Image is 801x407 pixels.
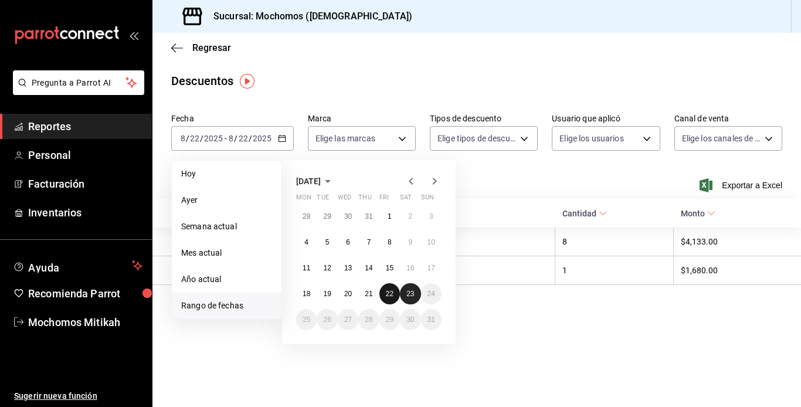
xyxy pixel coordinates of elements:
[430,114,538,123] label: Tipos de descuento
[358,206,379,227] button: July 31, 2025
[386,290,393,298] abbr: August 22, 2025
[358,232,379,253] button: August 7, 2025
[323,212,331,221] abbr: July 29, 2025
[400,206,420,227] button: August 2, 2025
[181,221,272,233] span: Semana actual
[296,309,317,330] button: August 25, 2025
[8,85,144,97] a: Pregunta a Parrot AI
[674,256,801,285] th: $1,680.00
[13,70,144,95] button: Pregunta a Parrot AI
[180,134,186,143] input: --
[181,194,272,206] span: Ayer
[296,174,335,188] button: [DATE]
[238,134,249,143] input: --
[317,194,328,206] abbr: Tuesday
[338,309,358,330] button: August 27, 2025
[562,209,607,218] span: Cantidad
[437,133,516,144] span: Elige tipos de descuento
[379,194,389,206] abbr: Friday
[427,316,435,324] abbr: August 31, 2025
[338,194,351,206] abbr: Wednesday
[317,283,337,304] button: August 19, 2025
[427,290,435,298] abbr: August 24, 2025
[204,9,412,23] h3: Sucursal: Mochomos ([DEMOGRAPHIC_DATA])
[386,316,393,324] abbr: August 29, 2025
[323,264,331,272] abbr: August 12, 2025
[315,133,375,144] span: Elige las marcas
[379,283,400,304] button: August 22, 2025
[252,134,272,143] input: ----
[28,147,142,163] span: Personal
[406,316,414,324] abbr: August 30, 2025
[681,209,715,218] span: Monto
[358,283,379,304] button: August 21, 2025
[296,206,317,227] button: July 28, 2025
[296,177,321,186] span: [DATE]
[427,238,435,246] abbr: August 10, 2025
[296,194,311,206] abbr: Monday
[181,273,272,286] span: Año actual
[228,134,234,143] input: --
[702,178,782,192] span: Exportar a Excel
[400,283,420,304] button: August 23, 2025
[129,30,138,40] button: open_drawer_menu
[323,316,331,324] abbr: August 26, 2025
[674,114,782,123] label: Canal de venta
[171,42,231,53] button: Regresar
[379,309,400,330] button: August 29, 2025
[28,176,142,192] span: Facturación
[234,134,237,143] span: /
[181,247,272,259] span: Mes actual
[171,72,233,90] div: Descuentos
[365,290,372,298] abbr: August 21, 2025
[559,133,623,144] span: Elige los usuarios
[240,74,254,89] img: Tooltip marker
[338,232,358,253] button: August 6, 2025
[317,232,337,253] button: August 5, 2025
[552,114,660,123] label: Usuario que aplicó
[338,257,358,279] button: August 13, 2025
[181,300,272,312] span: Rango de fechas
[308,114,416,123] label: Marca
[400,232,420,253] button: August 9, 2025
[344,290,352,298] abbr: August 20, 2025
[344,264,352,272] abbr: August 13, 2025
[152,256,366,285] th: [PERSON_NAME]
[406,264,414,272] abbr: August 16, 2025
[408,212,412,221] abbr: August 2, 2025
[323,290,331,298] abbr: August 19, 2025
[338,206,358,227] button: July 30, 2025
[28,118,142,134] span: Reportes
[408,238,412,246] abbr: August 9, 2025
[421,194,434,206] abbr: Sunday
[28,286,142,301] span: Recomienda Parrot
[358,257,379,279] button: August 14, 2025
[367,238,371,246] abbr: August 7, 2025
[225,134,227,143] span: -
[303,290,310,298] abbr: August 18, 2025
[421,232,442,253] button: August 10, 2025
[296,257,317,279] button: August 11, 2025
[28,314,142,330] span: Mochomos Mitikah
[296,232,317,253] button: August 4, 2025
[303,264,310,272] abbr: August 11, 2025
[249,134,252,143] span: /
[555,256,674,285] th: 1
[171,114,294,123] label: Fecha
[379,206,400,227] button: August 1, 2025
[406,290,414,298] abbr: August 23, 2025
[200,134,203,143] span: /
[14,390,142,402] span: Sugerir nueva función
[296,283,317,304] button: August 18, 2025
[365,264,372,272] abbr: August 14, 2025
[192,42,231,53] span: Regresar
[421,206,442,227] button: August 3, 2025
[303,212,310,221] abbr: July 28, 2025
[152,228,366,256] th: [PERSON_NAME]
[358,194,371,206] abbr: Thursday
[303,316,310,324] abbr: August 25, 2025
[317,206,337,227] button: July 29, 2025
[32,77,126,89] span: Pregunta a Parrot AI
[317,309,337,330] button: August 26, 2025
